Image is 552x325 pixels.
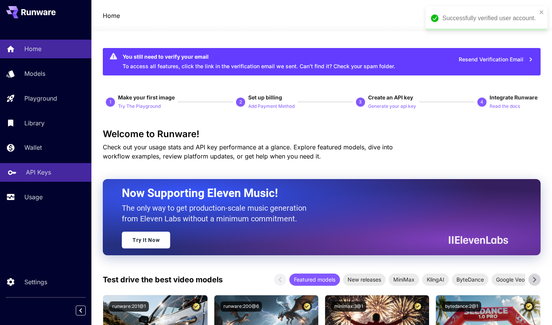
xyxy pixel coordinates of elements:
h2: Now Supporting Eleven Music! [122,186,503,200]
p: Models [24,69,45,78]
div: To access all features, click the link in the verification email we sent. Can’t find it? Check yo... [123,50,395,73]
div: You still need to verify your email [123,53,395,61]
div: Successfully verified user account. [442,14,537,23]
h3: Welcome to Runware! [103,129,541,139]
p: 1 [109,99,112,106]
span: MiniMax [389,275,419,283]
button: minimax:3@1 [331,301,366,312]
p: 4 [480,99,483,106]
span: KlingAI [422,275,449,283]
p: 2 [239,99,242,106]
button: Read the docs [490,101,520,110]
button: Certified Model – Vetted for best performance and includes a commercial license. [191,301,201,312]
span: New releases [343,275,386,283]
nav: breadcrumb [103,11,120,20]
button: runware:201@1 [109,301,149,312]
p: Settings [24,277,47,287]
button: Certified Model – Vetted for best performance and includes a commercial license. [302,301,312,312]
p: Generate your api key [368,103,416,110]
p: 3 [359,99,362,106]
span: Set up billing [248,94,282,101]
div: ByteDance [452,274,488,286]
button: Try The Playground [118,101,161,110]
span: Google Veo [491,275,529,283]
a: Try It Now [122,232,170,248]
button: runware:200@6 [220,301,262,312]
p: Usage [24,192,43,202]
iframe: Chat Widget [514,288,552,325]
p: Read the docs [490,103,520,110]
p: Test drive the best video models [103,274,223,285]
span: Featured models [289,275,340,283]
p: Home [24,44,41,53]
span: Create an API key [368,94,413,101]
button: Resend Verification Email [455,52,538,67]
p: API Keys [26,168,51,177]
div: MiniMax [389,274,419,286]
span: Integrate Runware [490,94,538,101]
span: ByteDance [452,275,488,283]
button: Collapse sidebar [76,306,86,315]
p: The only way to get production-scale music generation from Eleven Labs without a minimum commitment. [122,203,312,224]
div: New releases [343,274,386,286]
p: Try The Playground [118,103,161,110]
p: Wallet [24,143,42,152]
div: Featured models [289,274,340,286]
button: Generate your api key [368,101,416,110]
span: Check out your usage stats and API key performance at a glance. Explore featured models, dive int... [103,143,393,160]
button: bytedance:2@1 [442,301,481,312]
span: Make your first image [118,94,175,101]
div: KlingAI [422,274,449,286]
div: Google Veo [491,274,529,286]
div: Collapse sidebar [81,304,91,317]
a: Home [103,11,120,20]
p: Add Payment Method [248,103,295,110]
button: Certified Model – Vetted for best performance and includes a commercial license. [413,301,423,312]
p: Library [24,118,45,128]
p: Playground [24,94,57,103]
button: close [539,9,544,15]
button: Add Payment Method [248,101,295,110]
